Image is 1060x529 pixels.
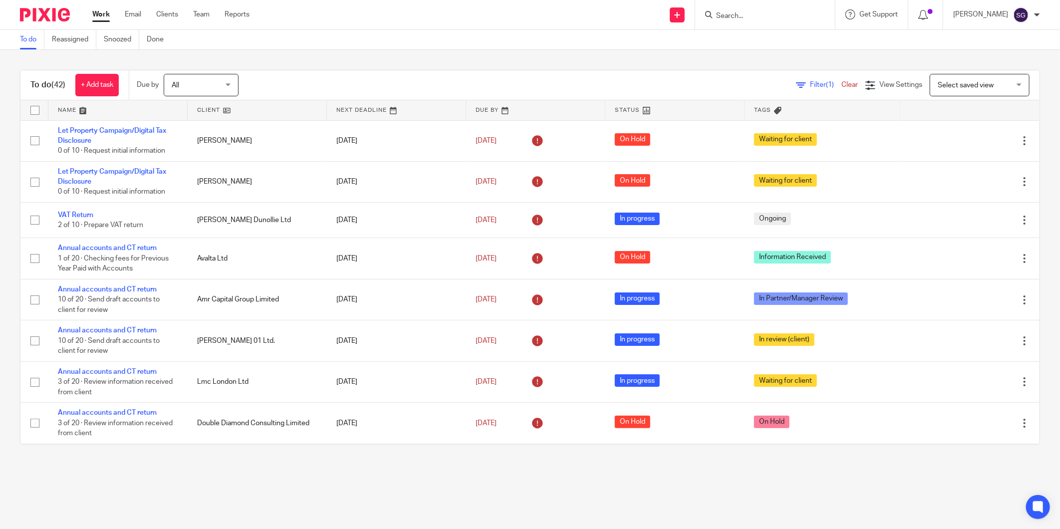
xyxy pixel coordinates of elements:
[754,374,817,387] span: Waiting for client
[754,174,817,187] span: Waiting for client
[326,444,466,485] td: [DATE]
[193,9,210,19] a: Team
[58,368,157,375] a: Annual accounts and CT return
[615,174,650,187] span: On Hold
[615,292,660,305] span: In progress
[615,213,660,225] span: In progress
[754,133,817,146] span: Waiting for client
[938,82,994,89] span: Select saved view
[58,296,160,313] span: 10 of 20 · Send draft accounts to client for review
[879,81,922,88] span: View Settings
[326,403,466,444] td: [DATE]
[754,333,814,346] span: In review (client)
[58,286,157,293] a: Annual accounts and CT return
[104,30,139,49] a: Snoozed
[58,189,165,196] span: 0 of 10 · Request initial information
[476,296,497,303] span: [DATE]
[58,147,165,154] span: 0 of 10 · Request initial information
[58,255,169,272] span: 1 of 20 · Checking fees for Previous Year Paid with Accounts
[187,120,326,161] td: [PERSON_NAME]
[58,127,166,144] a: Let Property Campaign/Digital Tax Disclosure
[30,80,65,90] h1: To do
[326,361,466,402] td: [DATE]
[615,133,650,146] span: On Hold
[754,251,831,264] span: Information Received
[476,137,497,144] span: [DATE]
[51,81,65,89] span: (42)
[92,9,110,19] a: Work
[326,238,466,279] td: [DATE]
[52,30,96,49] a: Reassigned
[755,107,772,113] span: Tags
[326,120,466,161] td: [DATE]
[58,327,157,334] a: Annual accounts and CT return
[20,30,44,49] a: To do
[715,12,805,21] input: Search
[476,337,497,344] span: [DATE]
[20,8,70,21] img: Pixie
[58,245,157,252] a: Annual accounts and CT return
[156,9,178,19] a: Clients
[137,80,159,90] p: Due by
[125,9,141,19] a: Email
[953,9,1008,19] p: [PERSON_NAME]
[58,337,160,355] span: 10 of 20 · Send draft accounts to client for review
[859,11,898,18] span: Get Support
[75,74,119,96] a: + Add task
[58,168,166,185] a: Let Property Campaign/Digital Tax Disclosure
[187,444,326,485] td: Cjs Re Investments Ltd
[810,81,841,88] span: Filter
[326,279,466,320] td: [DATE]
[187,238,326,279] td: Avalta Ltd
[826,81,834,88] span: (1)
[187,279,326,320] td: Amr Capital Group Limited
[58,212,93,219] a: VAT Return
[476,217,497,224] span: [DATE]
[754,292,848,305] span: In Partner/Manager Review
[172,82,179,89] span: All
[187,161,326,202] td: [PERSON_NAME]
[476,255,497,262] span: [DATE]
[754,213,791,225] span: Ongoing
[187,361,326,402] td: Lmc London Ltd
[615,333,660,346] span: In progress
[476,420,497,427] span: [DATE]
[187,403,326,444] td: Double Diamond Consulting Limited
[326,202,466,238] td: [DATE]
[754,416,790,428] span: On Hold
[615,251,650,264] span: On Hold
[58,378,173,396] span: 3 of 20 · Review information received from client
[58,420,173,437] span: 3 of 20 · Review information received from client
[841,81,858,88] a: Clear
[147,30,171,49] a: Done
[58,222,143,229] span: 2 of 10 · Prepare VAT return
[187,320,326,361] td: [PERSON_NAME] 01 Ltd.
[225,9,250,19] a: Reports
[615,416,650,428] span: On Hold
[615,374,660,387] span: In progress
[326,161,466,202] td: [DATE]
[476,178,497,185] span: [DATE]
[1013,7,1029,23] img: svg%3E
[476,378,497,385] span: [DATE]
[187,202,326,238] td: [PERSON_NAME] Dunollie Ltd
[58,409,157,416] a: Annual accounts and CT return
[326,320,466,361] td: [DATE]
